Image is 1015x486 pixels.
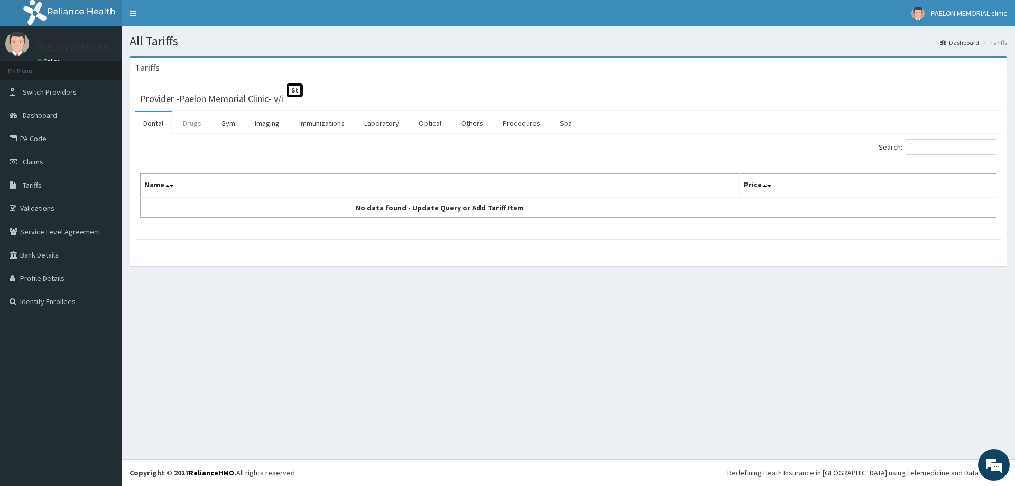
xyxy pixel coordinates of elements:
a: Online [37,58,62,65]
a: Imaging [246,112,288,134]
h1: All Tariffs [130,34,1007,48]
a: Gym [213,112,244,134]
footer: All rights reserved. [122,459,1015,486]
h3: Provider - Paelon Memorial Clinic- v/i [140,94,283,104]
a: Immunizations [291,112,353,134]
a: Optical [410,112,450,134]
div: Redefining Heath Insurance in [GEOGRAPHIC_DATA] using Telemedicine and Data Science! [727,467,1007,478]
img: User Image [5,32,29,56]
strong: Copyright © 2017 . [130,468,236,478]
div: Minimize live chat window [173,5,199,31]
a: RelianceHMO [189,468,234,478]
th: Price [740,174,996,198]
img: User Image [911,7,925,20]
h3: Tariffs [135,63,160,72]
div: Chat with us now [55,59,178,73]
p: PAELON MEMORIAL clinic [37,43,136,52]
a: Others [453,112,492,134]
th: Name [141,174,740,198]
img: d_794563401_company_1708531726252_794563401 [20,53,43,79]
label: Search: [879,139,996,155]
span: Claims [23,157,43,167]
span: St [287,83,303,97]
a: Drugs [174,112,210,134]
td: No data found - Update Query or Add Tariff Item [141,198,740,218]
span: Switch Providers [23,87,77,97]
li: Tariffs [980,38,1007,47]
a: Procedures [494,112,549,134]
span: Dashboard [23,111,57,120]
a: Dental [135,112,172,134]
a: Dashboard [940,38,979,47]
a: Spa [551,112,580,134]
a: Laboratory [356,112,408,134]
textarea: Type your message and hit 'Enter' [5,289,201,326]
span: We're online! [61,133,146,240]
input: Search: [906,139,996,155]
span: PAELON MEMORIAL clinic [931,8,1007,18]
span: Tariffs [23,180,42,190]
